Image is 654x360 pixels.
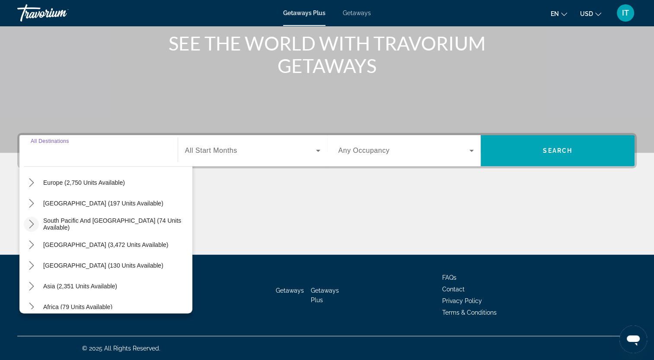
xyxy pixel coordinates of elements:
span: Europe (2,750 units available) [43,179,125,186]
span: [GEOGRAPHIC_DATA] (3,472 units available) [43,241,168,248]
button: Toggle Asia (2,351 units available) submenu [24,279,39,294]
button: User Menu [614,4,637,22]
span: Africa (79 units available) [43,303,112,310]
button: Toggle Europe (2,750 units available) submenu [24,175,39,190]
span: All Destinations [31,138,69,144]
iframe: Button to launch messaging window [619,325,647,353]
button: Change currency [580,7,601,20]
h1: SEE THE WORLD WITH TRAVORIUM GETAWAYS [165,32,489,77]
span: USD [580,10,593,17]
button: Select destination: South America (3,472 units available) [39,237,172,253]
input: Select destination [31,146,166,156]
mat-tree: Destination tree [24,69,192,338]
span: IT [622,9,629,17]
button: Select destination: Europe (2,750 units available) [39,175,129,190]
button: Toggle South America (3,472 units available) submenu [24,237,39,253]
a: Terms & Conditions [442,309,497,316]
span: en [551,10,559,17]
button: Toggle South Pacific and Oceania (74 units available) submenu [24,217,39,232]
span: [GEOGRAPHIC_DATA] (197 units available) [43,200,163,207]
span: Asia (2,351 units available) [43,283,117,290]
a: Getaways Plus [283,9,325,16]
a: Getaways [343,9,371,16]
span: Search [543,147,572,154]
button: Select destination: South Pacific and Oceania (74 units available) [39,216,192,232]
button: Toggle Africa (79 units available) submenu [24,300,39,315]
a: Getaways Plus [311,287,339,303]
span: [GEOGRAPHIC_DATA] (130 units available) [43,262,163,269]
a: Getaways [276,287,304,294]
a: Travorium [17,2,104,24]
button: Select destination: Africa (79 units available) [39,299,117,315]
span: Any Occupancy [338,147,390,154]
button: Select destination: Central America (130 units available) [39,258,168,273]
span: All Start Months [185,147,237,154]
span: South Pacific and [GEOGRAPHIC_DATA] (74 units available) [43,217,188,231]
div: Search widget [19,135,635,166]
button: Search [481,135,635,166]
span: © 2025 All Rights Reserved. [82,345,160,352]
a: Contact [442,286,465,293]
button: Select destination: Asia (2,351 units available) [39,278,121,294]
button: Change language [551,7,567,20]
button: Toggle Australia (197 units available) submenu [24,196,39,211]
div: Destination options [19,162,192,313]
a: Privacy Policy [442,297,482,304]
a: FAQs [442,274,456,281]
button: Toggle Central America (130 units available) submenu [24,258,39,273]
button: Select destination: Australia (197 units available) [39,196,168,211]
